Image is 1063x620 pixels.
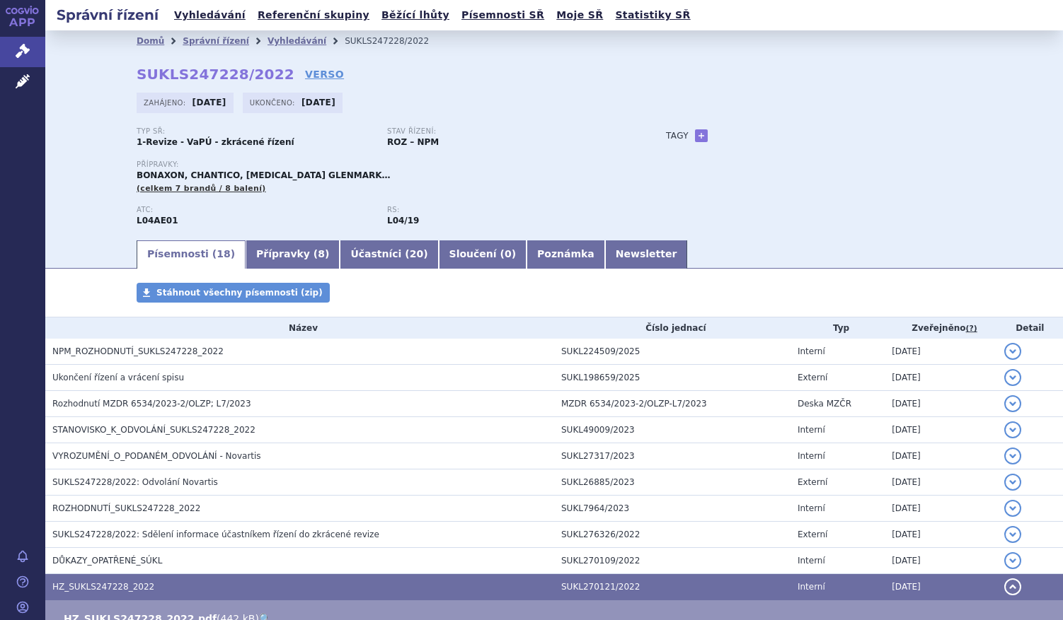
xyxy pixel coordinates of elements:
[268,36,326,46] a: Vyhledávání
[1004,421,1021,438] button: detail
[554,496,791,522] td: SUKL7964/2023
[798,425,825,435] span: Interní
[301,98,335,107] strong: [DATE]
[554,522,791,548] td: SUKL276326/2022
[798,346,825,356] span: Interní
[183,36,249,46] a: Správní řízení
[305,67,344,81] a: VERSO
[997,317,1063,339] th: Detail
[885,548,997,574] td: [DATE]
[387,137,439,147] strong: ROZ – NPM
[318,248,325,259] span: 8
[345,30,447,52] li: SUKLS247228/2022
[137,160,638,169] p: Přípravky:
[193,98,226,107] strong: [DATE]
[170,6,250,25] a: Vyhledávání
[137,216,178,226] strong: FINGOLIMOD
[885,469,997,496] td: [DATE]
[1004,343,1021,360] button: detail
[798,373,827,382] span: Externí
[605,240,688,269] a: Newsletter
[377,6,454,25] a: Běžící lhůty
[1004,552,1021,569] button: detail
[966,324,977,334] abbr: (?)
[45,317,554,339] th: Název
[137,170,391,180] span: BONAXON, CHANTICO, [MEDICAL_DATA] GLENMARK…
[52,556,162,566] span: DŮKAZY_OPATŘENÉ_SÚKL
[885,496,997,522] td: [DATE]
[554,443,791,469] td: SUKL27317/2023
[885,522,997,548] td: [DATE]
[554,339,791,365] td: SUKL224509/2025
[137,184,266,193] span: (celkem 7 brandů / 8 balení)
[387,127,624,136] p: Stav řízení:
[52,399,251,409] span: Rozhodnutí MZDR 6534/2023-2/OLZP; L7/2023
[611,6,694,25] a: Statistiky SŘ
[505,248,512,259] span: 0
[1004,526,1021,543] button: detail
[554,574,791,600] td: SUKL270121/2022
[52,477,218,487] span: SUKLS247228/2022: Odvolání Novartis
[885,417,997,443] td: [DATE]
[45,5,170,25] h2: Správní řízení
[1004,500,1021,517] button: detail
[52,530,379,539] span: SUKLS247228/2022: Sdělení informace účastníkem řízení do zkrácené revize
[246,240,340,269] a: Přípravky (8)
[144,97,188,108] span: Zahájeno:
[554,469,791,496] td: SUKL26885/2023
[1004,578,1021,595] button: detail
[798,582,825,592] span: Interní
[137,66,294,83] strong: SUKLS247228/2022
[798,556,825,566] span: Interní
[1004,395,1021,412] button: detail
[137,137,294,147] strong: 1-Revize - VaPÚ - zkrácené řízení
[457,6,548,25] a: Písemnosti SŘ
[217,248,230,259] span: 18
[52,346,224,356] span: NPM_ROZHODNUTÍ_SUKLS247228_2022
[137,240,246,269] a: Písemnosti (18)
[340,240,438,269] a: Účastníci (20)
[52,451,261,461] span: VYROZUMĚNÍ_O_PODANÉM_ODVOLÁNÍ - Novartis
[137,36,164,46] a: Domů
[439,240,527,269] a: Sloučení (0)
[552,6,607,25] a: Moje SŘ
[1004,369,1021,386] button: detail
[791,317,885,339] th: Typ
[798,503,825,513] span: Interní
[885,443,997,469] td: [DATE]
[798,477,827,487] span: Externí
[695,129,708,142] a: +
[1004,448,1021,464] button: detail
[410,248,423,259] span: 20
[253,6,374,25] a: Referenční skupiny
[885,391,997,417] td: [DATE]
[666,127,689,144] h3: Tagy
[885,317,997,339] th: Zveřejněno
[387,216,419,226] strong: fingolimod
[554,391,791,417] td: MZDR 6534/2023-2/OLZP-L7/2023
[885,365,997,391] td: [DATE]
[1004,474,1021,491] button: detail
[52,425,255,435] span: STANOVISKO_K_ODVOLÁNÍ_SUKLS247228_2022
[554,317,791,339] th: Číslo jednací
[387,206,624,214] p: RS:
[554,365,791,391] td: SUKL198659/2025
[554,417,791,443] td: SUKL49009/2023
[798,451,825,461] span: Interní
[554,548,791,574] td: SUKL270109/2022
[798,530,827,539] span: Externí
[137,127,373,136] p: Typ SŘ:
[156,288,323,298] span: Stáhnout všechny písemnosti (zip)
[527,240,605,269] a: Poznámka
[137,283,330,303] a: Stáhnout všechny písemnosti (zip)
[52,503,200,513] span: ROZHODNUTÍ_SUKLS247228_2022
[250,97,298,108] span: Ukončeno:
[885,339,997,365] td: [DATE]
[798,399,851,409] span: Deska MZČR
[885,574,997,600] td: [DATE]
[137,206,373,214] p: ATC:
[52,582,154,592] span: HZ_SUKLS247228_2022
[52,373,184,382] span: Ukončení řízení a vrácení spisu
